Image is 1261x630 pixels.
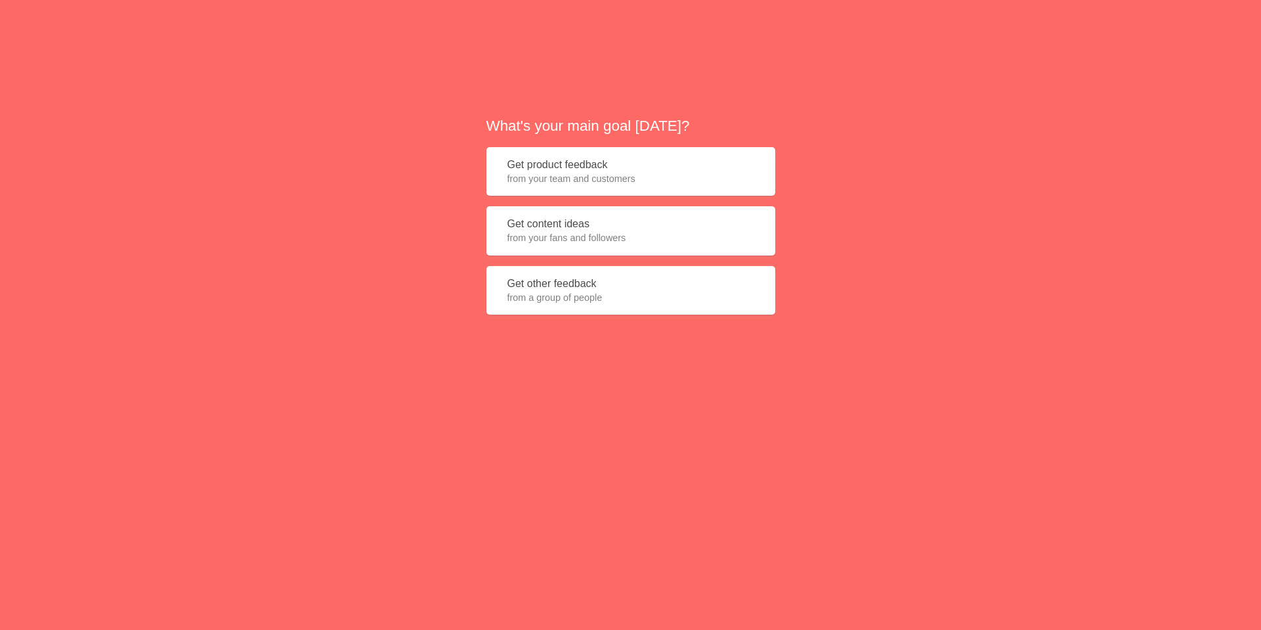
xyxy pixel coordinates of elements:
[486,206,775,256] button: Get content ideasfrom your fans and followers
[486,147,775,196] button: Get product feedbackfrom your team and customers
[486,266,775,315] button: Get other feedbackfrom a group of people
[507,172,754,185] span: from your team and customers
[486,116,775,136] h2: What's your main goal [DATE]?
[507,291,754,304] span: from a group of people
[507,231,754,244] span: from your fans and followers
